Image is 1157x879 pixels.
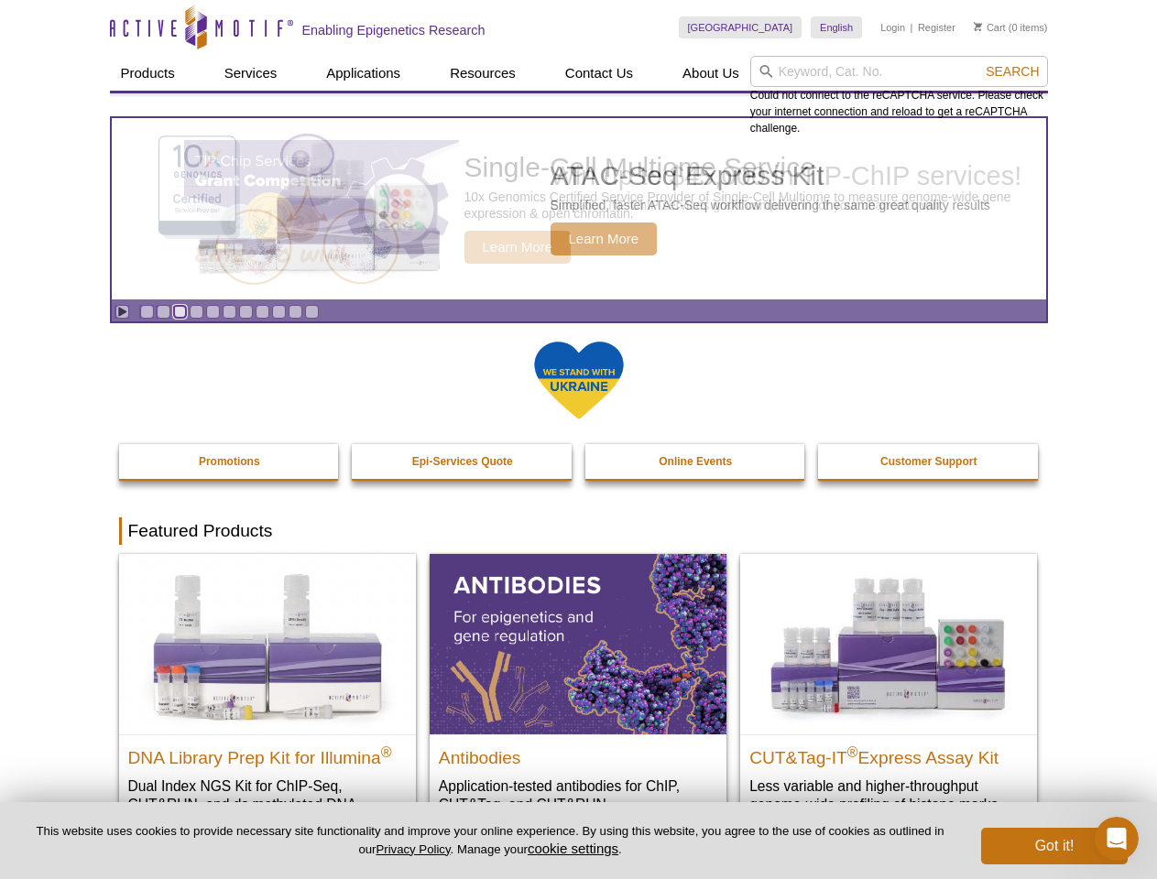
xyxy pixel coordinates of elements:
[1095,817,1139,861] iframe: Intercom live chat
[974,16,1048,38] li: (0 items)
[206,305,220,319] a: Go to slide 5
[272,305,286,319] a: Go to slide 9
[119,554,416,733] img: DNA Library Prep Kit for Illumina
[289,305,302,319] a: Go to slide 10
[880,21,905,34] a: Login
[439,776,717,814] p: Application-tested antibodies for ChIP, CUT&Tag, and CUT&RUN.
[533,340,625,421] img: We Stand With Ukraine
[439,56,527,91] a: Resources
[439,740,717,767] h2: Antibodies
[974,21,1006,34] a: Cart
[554,56,644,91] a: Contact Us
[671,56,750,91] a: About Us
[750,56,1048,87] input: Keyword, Cat. No.
[315,56,411,91] a: Applications
[750,56,1048,136] div: Could not connect to the reCAPTCHA service. Please check your internet connection and reload to g...
[918,21,955,34] a: Register
[740,554,1037,831] a: CUT&Tag-IT® Express Assay Kit CUT&Tag-IT®Express Assay Kit Less variable and higher-throughput ge...
[376,842,450,856] a: Privacy Policy
[29,823,951,858] p: This website uses cookies to provide necessary site functionality and improve your online experie...
[847,743,858,759] sup: ®
[911,16,913,38] li: |
[223,305,236,319] a: Go to slide 6
[740,554,1037,733] img: CUT&Tag-IT® Express Assay Kit
[199,455,260,468] strong: Promotions
[119,517,1039,545] h2: Featured Products
[128,776,407,832] p: Dual Index NGS Kit for ChIP-Seq, CUT&RUN, and ds methylated DNA assays.
[115,305,129,319] a: Toggle autoplay
[528,841,618,856] button: cookie settings
[352,444,573,479] a: Epi-Services Quote
[213,56,289,91] a: Services
[305,305,319,319] a: Go to slide 11
[679,16,802,38] a: [GEOGRAPHIC_DATA]
[811,16,862,38] a: English
[980,63,1044,80] button: Search
[239,305,253,319] a: Go to slide 7
[412,455,513,468] strong: Epi-Services Quote
[302,22,486,38] h2: Enabling Epigenetics Research
[381,743,392,759] sup: ®
[256,305,269,319] a: Go to slide 8
[749,740,1028,767] h2: CUT&Tag-IT Express Assay Kit
[140,305,154,319] a: Go to slide 1
[659,455,732,468] strong: Online Events
[585,444,807,479] a: Online Events
[981,828,1128,864] button: Got it!
[749,776,1028,814] p: Less variable and higher-throughput genome-wide profiling of histone marks​.
[119,444,341,479] a: Promotions
[818,444,1040,479] a: Customer Support
[190,305,203,319] a: Go to slide 4
[128,740,407,767] h2: DNA Library Prep Kit for Illumina
[430,554,726,733] img: All Antibodies
[119,554,416,850] a: DNA Library Prep Kit for Illumina DNA Library Prep Kit for Illumina® Dual Index NGS Kit for ChIP-...
[157,305,170,319] a: Go to slide 2
[430,554,726,831] a: All Antibodies Antibodies Application-tested antibodies for ChIP, CUT&Tag, and CUT&RUN.
[110,56,186,91] a: Products
[986,64,1039,79] span: Search
[880,455,977,468] strong: Customer Support
[974,22,982,31] img: Your Cart
[173,305,187,319] a: Go to slide 3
